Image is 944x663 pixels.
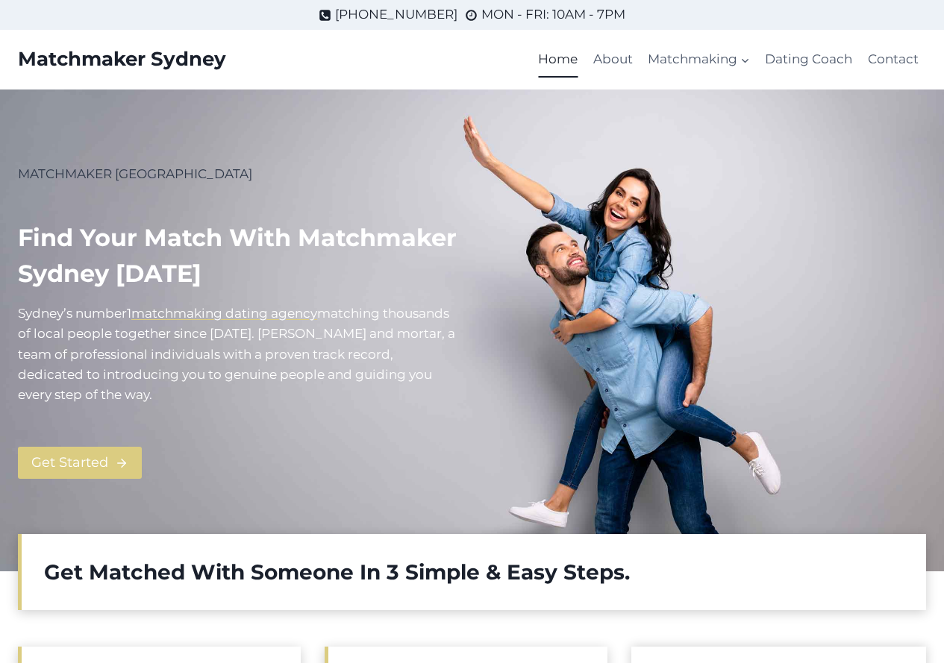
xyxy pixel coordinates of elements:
[317,306,331,321] mark: m
[18,304,460,405] p: Sydney’s number atching thousands of local people together since [DATE]. [PERSON_NAME] and mortar...
[335,4,457,25] span: [PHONE_NUMBER]
[31,452,108,474] span: Get Started
[18,220,460,292] h1: Find your match with Matchmaker Sydney [DATE]
[131,306,317,321] a: matchmaking dating agency
[531,42,585,78] a: Home
[757,42,860,78] a: Dating Coach
[531,42,926,78] nav: Primary
[44,556,904,588] h2: Get Matched With Someone In 3 Simple & Easy Steps.​
[481,4,625,25] span: MON - FRI: 10AM - 7PM
[648,49,750,69] span: Matchmaking
[640,42,757,78] a: Matchmaking
[586,42,640,78] a: About
[18,447,142,479] a: Get Started
[860,42,926,78] a: Contact
[319,4,457,25] a: [PHONE_NUMBER]
[18,48,226,71] a: Matchmaker Sydney
[18,164,460,184] p: MATCHMAKER [GEOGRAPHIC_DATA]
[127,306,131,321] mark: 1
